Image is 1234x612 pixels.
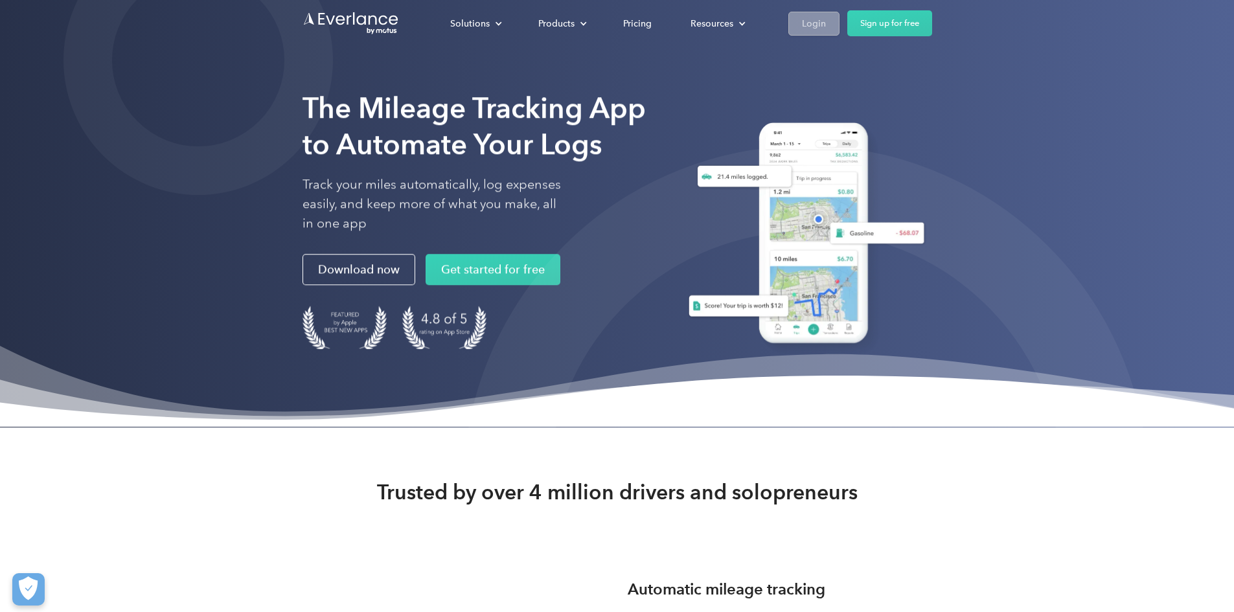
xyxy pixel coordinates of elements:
p: Track your miles automatically, log expenses easily, and keep more of what you make, all in one app [303,175,562,233]
button: Cookies Settings [12,573,45,606]
div: Resources [691,16,733,32]
h3: Automatic mileage tracking [628,578,825,601]
img: 4.9 out of 5 stars on the app store [402,306,486,349]
div: Login [802,16,826,32]
div: Pricing [623,16,652,32]
a: Pricing [610,12,665,35]
a: Login [788,12,840,36]
div: Resources [678,12,756,35]
strong: Trusted by over 4 million drivers and solopreneurs [377,479,858,505]
a: Sign up for free [847,10,932,36]
a: Get started for free [426,254,560,285]
div: Solutions [450,16,490,32]
a: Go to homepage [303,11,400,36]
div: Products [538,16,575,32]
div: Solutions [437,12,512,35]
img: Everlance, mileage tracker app, expense tracking app [673,113,932,358]
a: Download now [303,254,415,285]
img: Badge for Featured by Apple Best New Apps [303,306,387,349]
div: Products [525,12,597,35]
strong: The Mileage Tracking App to Automate Your Logs [303,91,646,161]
